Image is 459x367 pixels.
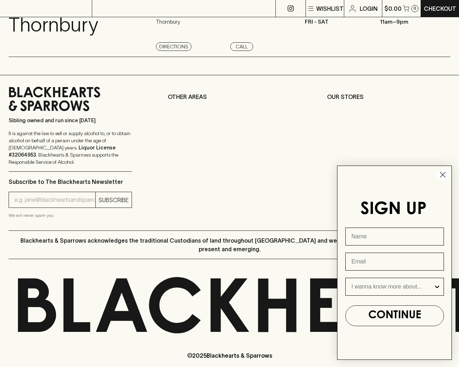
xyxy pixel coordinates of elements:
p: Checkout [424,4,456,13]
p: Wishlist [316,4,344,13]
p: Thornbury [9,10,98,40]
p: OUR STORES [327,92,450,101]
p: SUBSCRIBE [99,196,129,204]
input: e.g. jane@blackheartsandsparrows.com.au [14,194,95,206]
p: Subscribe to The Blackhearts Newsletter [9,177,132,186]
p: Fri - Sat [305,18,369,26]
p: 0 [413,6,416,10]
a: Directions [156,42,191,51]
p: It is against the law to sell or supply alcohol to, or to obtain alcohol on behalf of a person un... [9,130,132,166]
input: Email [345,253,444,271]
input: I wanna know more about... [351,278,434,295]
p: Sibling owned and run since [DATE] [9,117,132,124]
button: CONTINUE [345,305,444,326]
button: Show Options [434,278,441,295]
p: We will never spam you [9,212,132,219]
button: Close dialog [436,168,449,181]
div: FLYOUT Form [330,158,459,367]
p: $0.00 [384,4,402,13]
p: Login [360,4,378,13]
span: SIGN UP [360,201,427,219]
a: Call [230,42,253,51]
p: OTHER AREAS [168,92,291,101]
p: ⠀ [92,4,98,13]
input: Name [345,228,444,246]
p: 11am – 9pm [380,18,445,26]
button: SUBSCRIBE [96,192,132,208]
p: [STREET_ADDRESS] , Thornbury [156,10,207,26]
p: Blackhearts & Sparrows acknowledges the traditional Custodians of land throughout [GEOGRAPHIC_DAT... [14,236,445,253]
